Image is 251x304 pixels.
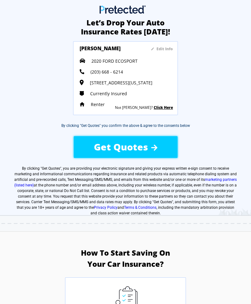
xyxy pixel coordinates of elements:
span: Currently Insured [90,91,127,96]
div: By clicking "Get Quotes" you confirm the above & agree to the consents below [61,123,190,128]
label: By clicking " ", you are providing your electronic signature and giving your express written e-si... [14,166,237,216]
sapn: Edit Info [156,46,173,51]
a: Click Here [154,105,173,110]
span: 2020 FORD ECOSPORT [91,58,138,64]
a: Privacy Policy [94,205,117,210]
span: Renter [91,101,105,107]
sapn: Not [PERSON_NAME]? [115,105,153,110]
span: Get Quotes [42,166,60,171]
h3: [PERSON_NAME] [80,45,132,54]
img: Main Logo [99,5,146,14]
span: [STREET_ADDRESS][US_STATE] [90,80,152,86]
h3: How To Start Saving On Your Car Insurance? [81,247,170,270]
span: (203) 668 - 6214 [90,69,123,75]
button: Get Quotes [74,136,178,158]
h2: Let’s Drop Your Auto Insurance Rates [DATE]! [76,18,175,36]
span: Get Quotes [94,141,148,153]
a: Terms & Conditions [124,205,156,210]
a: marketing partners (listed here) [14,177,237,187]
